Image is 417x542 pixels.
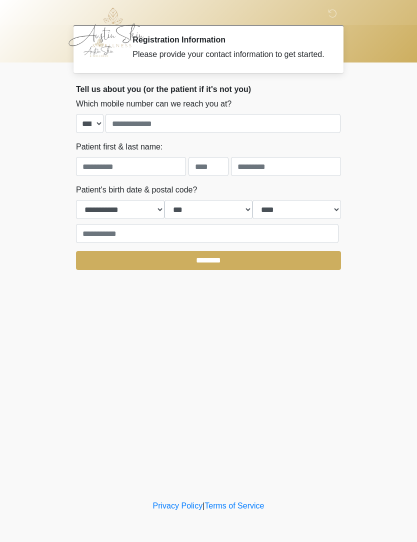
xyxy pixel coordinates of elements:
a: Privacy Policy [153,501,203,510]
a: Terms of Service [204,501,264,510]
label: Which mobile number can we reach you at? [76,98,231,110]
h2: Tell us about you (or the patient if it's not you) [76,84,341,94]
label: Patient's birth date & postal code? [76,184,197,196]
label: Patient first & last name: [76,141,162,153]
img: Austin Skin & Wellness Logo [66,7,154,47]
a: | [202,501,204,510]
